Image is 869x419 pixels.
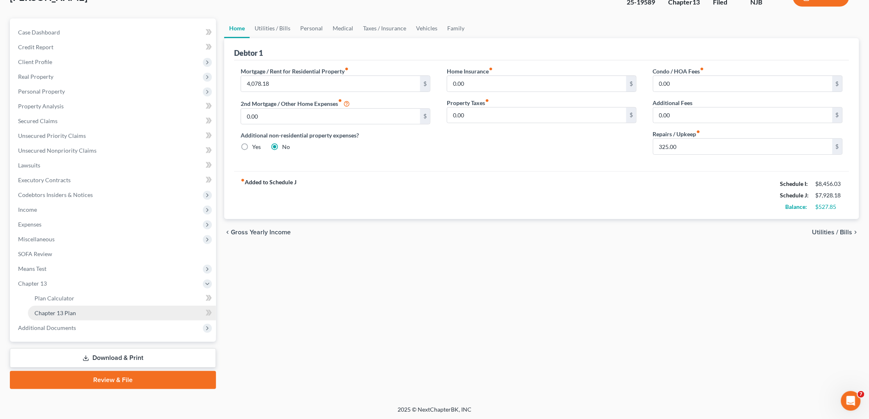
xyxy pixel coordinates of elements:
[18,176,71,183] span: Executory Contracts
[18,236,55,243] span: Miscellaneous
[18,88,65,95] span: Personal Property
[241,178,297,213] strong: Added to Schedule J
[420,109,430,124] div: $
[224,229,231,236] i: chevron_left
[653,139,832,154] input: --
[18,58,52,65] span: Client Profile
[241,109,420,124] input: --
[18,73,53,80] span: Real Property
[18,117,57,124] span: Secured Claims
[11,247,216,261] a: SOFA Review
[18,44,53,50] span: Credit Report
[338,98,342,103] i: fiber_manual_record
[28,306,216,321] a: Chapter 13 Plan
[18,147,97,154] span: Unsecured Nonpriority Claims
[780,192,809,199] strong: Schedule J:
[295,18,328,38] a: Personal
[653,67,704,76] label: Condo / HOA Fees
[18,221,41,228] span: Expenses
[832,108,842,123] div: $
[10,371,216,389] a: Review & File
[18,191,93,198] span: Codebtors Insiders & Notices
[832,139,842,154] div: $
[11,158,216,173] a: Lawsuits
[224,18,250,38] a: Home
[700,67,704,71] i: fiber_manual_record
[816,203,843,211] div: $527.85
[345,67,349,71] i: fiber_manual_record
[812,229,859,236] button: Utilities / Bills chevron_right
[34,295,74,302] span: Plan Calculator
[224,229,291,236] button: chevron_left Gross Yearly Income
[697,130,701,134] i: fiber_manual_record
[447,98,489,107] label: Property Taxes
[11,143,216,158] a: Unsecured Nonpriority Claims
[234,48,263,58] div: Debtor 1
[841,391,861,411] iframe: Intercom live chat
[250,18,295,38] a: Utilities / Bills
[241,131,430,140] label: Additional non-residential property expenses?
[231,229,291,236] span: Gross Yearly Income
[11,99,216,114] a: Property Analysis
[780,180,808,187] strong: Schedule I:
[816,180,843,188] div: $8,456.03
[18,206,37,213] span: Income
[358,18,411,38] a: Taxes / Insurance
[447,108,626,123] input: --
[328,18,358,38] a: Medical
[626,108,636,123] div: $
[252,143,261,151] label: Yes
[420,76,430,92] div: $
[786,203,807,210] strong: Balance:
[858,391,864,398] span: 7
[653,108,832,123] input: --
[18,250,52,257] span: SOFA Review
[11,25,216,40] a: Case Dashboard
[18,103,64,110] span: Property Analysis
[11,114,216,128] a: Secured Claims
[18,29,60,36] span: Case Dashboard
[11,173,216,188] a: Executory Contracts
[18,280,47,287] span: Chapter 13
[18,265,46,272] span: Means Test
[18,324,76,331] span: Additional Documents
[812,229,853,236] span: Utilities / Bills
[28,291,216,306] a: Plan Calculator
[626,76,636,92] div: $
[816,191,843,199] div: $7,928.18
[241,178,245,182] i: fiber_manual_record
[241,76,420,92] input: --
[653,130,701,138] label: Repairs / Upkeep
[18,132,86,139] span: Unsecured Priority Claims
[653,98,693,107] label: Additional Fees
[853,229,859,236] i: chevron_right
[485,98,489,103] i: fiber_manual_record
[442,18,469,38] a: Family
[447,67,493,76] label: Home Insurance
[241,67,349,76] label: Mortgage / Rent for Residential Property
[411,18,442,38] a: Vehicles
[18,162,40,169] span: Lawsuits
[11,128,216,143] a: Unsecured Priority Claims
[34,309,76,316] span: Chapter 13 Plan
[10,348,216,368] a: Download & Print
[241,98,350,108] label: 2nd Mortgage / Other Home Expenses
[653,76,832,92] input: --
[282,143,290,151] label: No
[832,76,842,92] div: $
[11,40,216,55] a: Credit Report
[447,76,626,92] input: --
[489,67,493,71] i: fiber_manual_record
